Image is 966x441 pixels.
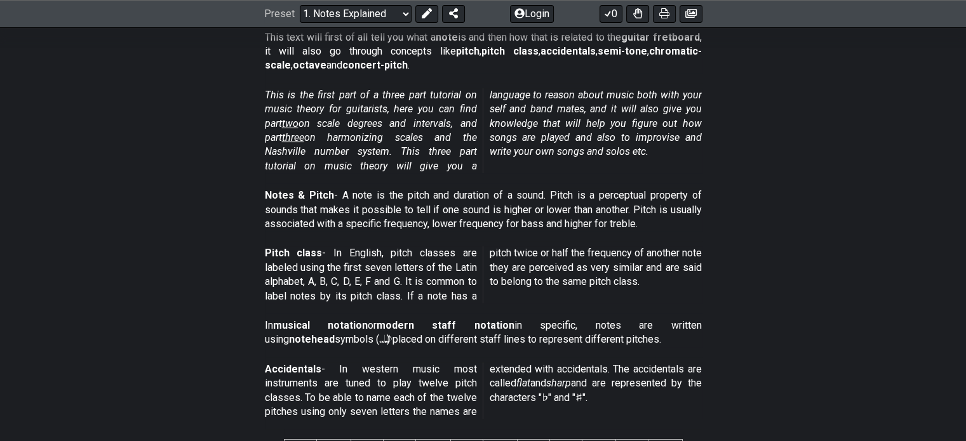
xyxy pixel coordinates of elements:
[265,89,702,172] em: This is the first part of a three part tutorial on music theory for guitarists, here you can find...
[415,5,438,23] button: Edit Preset
[300,5,412,23] select: Preset
[598,45,647,57] strong: semi-tone
[289,333,335,345] strong: notehead
[436,31,458,43] strong: note
[516,377,530,389] em: flat
[510,5,554,23] button: Login
[273,319,368,331] strong: musical notation
[600,5,622,23] button: 0
[680,5,702,23] button: Create image
[342,59,408,71] strong: concert-pitch
[377,319,514,331] strong: modern staff notation
[265,247,323,259] strong: Pitch class
[621,31,700,43] strong: guitar fretboard
[265,319,702,347] p: In or in specific, notes are written using symbols (𝅝 𝅗𝅥 𝅘𝅥 𝅘𝅥𝅮) placed on different staff lines to r...
[626,5,649,23] button: Toggle Dexterity for all fretkits
[265,362,702,419] p: - In western music most instruments are tuned to play twelve pitch classes. To be able to name ea...
[264,8,295,20] span: Preset
[265,246,702,303] p: - In English, pitch classes are labeled using the first seven letters of the Latin alphabet, A, B...
[456,45,480,57] strong: pitch
[546,377,571,389] em: sharp
[540,45,596,57] strong: accidentals
[282,117,299,129] span: two
[265,188,702,231] p: - A note is the pitch and duration of a sound. Pitch is a perceptual property of sounds that make...
[265,189,334,201] strong: Notes & Pitch
[442,5,465,23] button: Share Preset
[293,59,326,71] strong: octave
[282,131,304,143] span: three
[265,30,702,73] p: This text will first of all tell you what a is and then how that is related to the , it will also...
[265,363,321,375] strong: Accidentals
[653,5,676,23] button: Print
[481,45,539,57] strong: pitch class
